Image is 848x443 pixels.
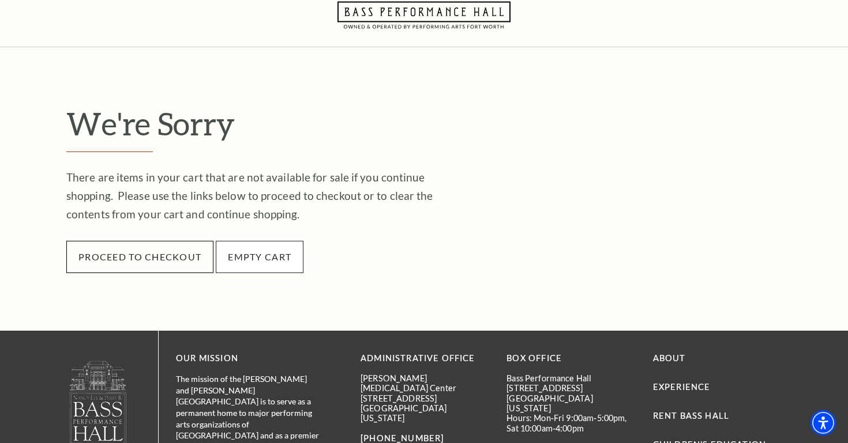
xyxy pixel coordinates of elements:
p: [STREET_ADDRESS] [506,383,635,393]
a: Proceed to Checkout [66,241,213,273]
a: Rent Bass Hall [653,411,729,421]
p: Hours: Mon-Fri 9:00am-5:00pm, Sat 10:00am-4:00pm [506,413,635,433]
p: OUR MISSION [176,351,320,366]
a: About [653,353,686,363]
p: Administrative Office [361,351,489,366]
button: Empty Cart [216,241,303,273]
p: [GEOGRAPHIC_DATA][US_STATE] [361,403,489,423]
p: BOX OFFICE [506,351,635,366]
p: [PERSON_NAME][MEDICAL_DATA] Center [361,373,489,393]
a: Experience [653,382,711,392]
h1: We're Sorry [66,105,782,152]
p: Bass Performance Hall [506,373,635,383]
p: [GEOGRAPHIC_DATA][US_STATE] [506,393,635,414]
p: There are items in your cart that are not available for sale if you continue shopping. Please use... [66,168,441,224]
div: Accessibility Menu [811,410,836,436]
p: [STREET_ADDRESS] [361,393,489,403]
